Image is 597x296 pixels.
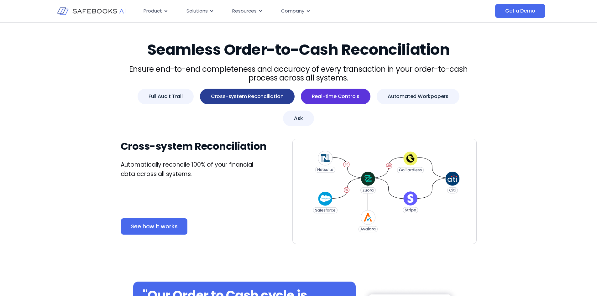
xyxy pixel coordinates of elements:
[232,8,257,15] span: Resources
[121,41,477,59] h2: Seamless Order-to-Cash Reconciliation​
[211,93,284,100] span: Cross-system Reconciliation
[121,160,267,179] p: Automatically reconcile 100% of your financial data across all systems.
[131,223,178,230] span: See how it works
[149,93,183,100] span: Full Audit Trail
[121,139,267,154] h2: Cross-system Reconciliation​
[292,139,477,244] img: Order-to-Cash 4
[312,93,359,100] span: Real-time Controls
[121,89,477,244] div: Tabs. Open items with Enter or Space, close with Escape and navigate using the Arrow keys.
[139,5,432,17] div: Menu Toggle
[121,218,188,235] a: See how it works
[388,93,448,100] span: Automated Workpapers
[294,115,303,122] span: Ask
[495,4,545,18] a: Get a Demo
[144,8,162,15] span: Product
[281,8,304,15] span: Company
[121,65,477,82] p: Ensure end-to-end completeness and accuracy of every transaction in your order-to-cash process ac...
[186,8,208,15] span: Solutions
[505,8,535,14] span: Get a Demo
[139,5,432,17] nav: Menu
